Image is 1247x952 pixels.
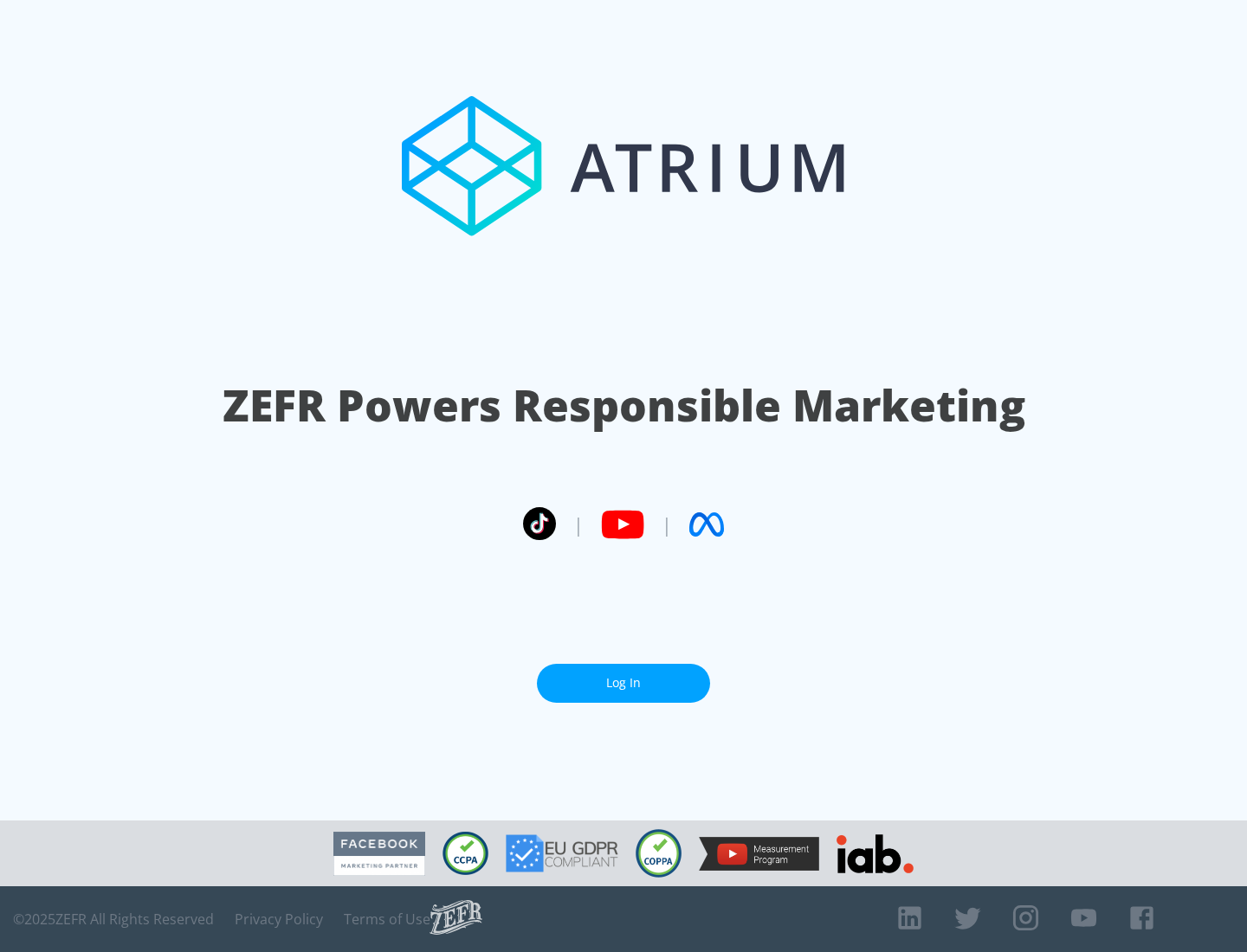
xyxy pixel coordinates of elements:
img: Facebook Marketing Partner [333,832,425,876]
span: | [662,511,672,537]
img: CCPA Compliant [443,832,488,875]
a: Log In [537,664,710,703]
img: COPPA Compliant [636,829,682,878]
span: | [573,511,584,537]
h1: ZEFR Powers Responsible Marketing [223,376,1025,435]
img: GDPR Compliant [506,834,618,872]
img: YouTube Measurement Program [699,837,819,871]
a: Terms of Use [344,910,430,928]
img: IAB [837,834,914,873]
span: © 2025 ZEFR All Rights Reserved [13,910,214,928]
a: Privacy Policy [235,910,323,928]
